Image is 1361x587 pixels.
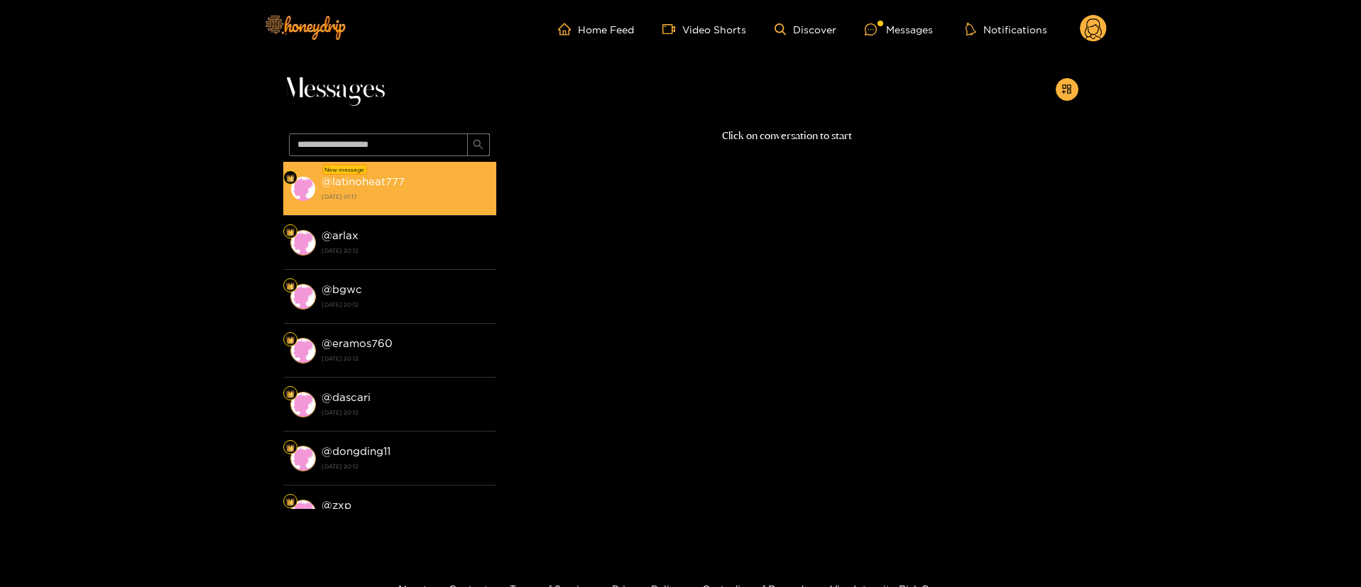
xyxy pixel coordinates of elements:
[322,499,351,511] strong: @ zxp
[290,500,316,525] img: conversation
[286,174,295,182] img: Fan Level
[322,406,489,419] strong: [DATE] 20:12
[322,391,371,403] strong: @ dascari
[322,352,489,365] strong: [DATE] 20:12
[322,283,362,295] strong: @ bgwc
[322,337,393,349] strong: @ eramos760
[322,244,489,257] strong: [DATE] 20:12
[290,284,316,309] img: conversation
[558,23,578,35] span: home
[961,22,1051,36] button: Notifications
[322,298,489,311] strong: [DATE] 20:12
[322,460,489,473] strong: [DATE] 20:12
[467,133,490,156] button: search
[286,498,295,506] img: Fan Level
[283,72,385,106] span: Messages
[865,21,933,38] div: Messages
[496,128,1078,144] p: Click on conversation to start
[1061,84,1072,96] span: appstore-add
[322,229,359,241] strong: @ arlax
[290,176,316,202] img: conversation
[286,444,295,452] img: Fan Level
[290,446,316,471] img: conversation
[775,23,836,35] a: Discover
[322,175,405,187] strong: @ latinoheat777
[1056,78,1078,101] button: appstore-add
[290,392,316,417] img: conversation
[286,390,295,398] img: Fan Level
[322,190,489,203] strong: [DATE] 01:17
[473,139,483,151] span: search
[290,230,316,256] img: conversation
[290,338,316,363] img: conversation
[558,23,634,35] a: Home Feed
[286,282,295,290] img: Fan Level
[286,336,295,344] img: Fan Level
[322,165,367,175] div: New message
[286,228,295,236] img: Fan Level
[662,23,746,35] a: Video Shorts
[322,445,390,457] strong: @ dongding11
[662,23,682,35] span: video-camera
